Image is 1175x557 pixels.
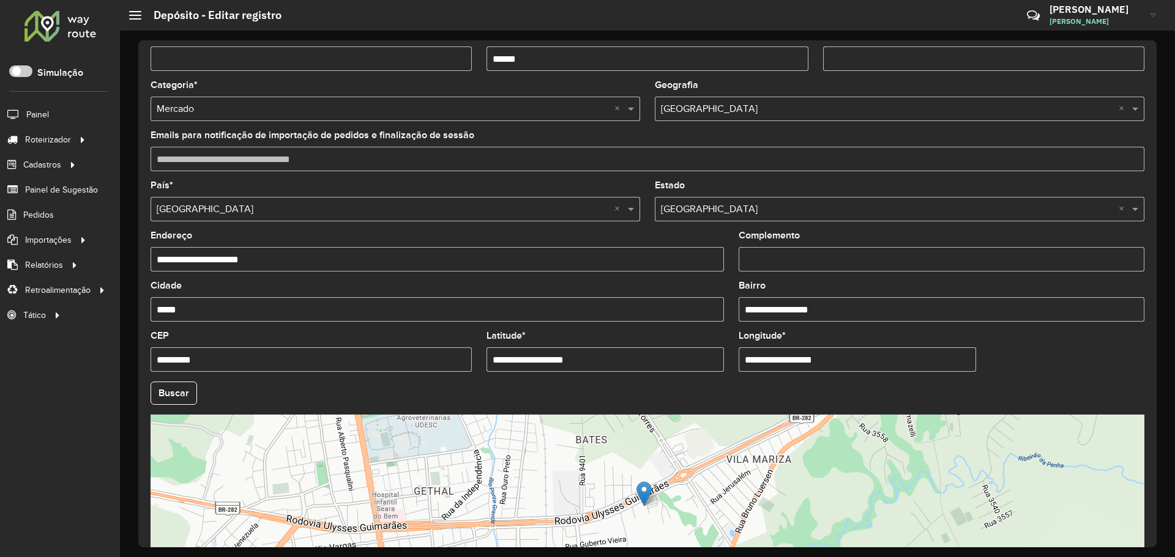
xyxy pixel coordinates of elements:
label: CEP [151,328,169,343]
span: Tático [23,309,46,322]
span: Painel de Sugestão [25,183,98,196]
label: Simulação [37,65,83,80]
label: Emails para notificação de importação de pedidos e finalização de sessão [151,128,474,142]
span: Relatórios [25,259,63,271]
span: Pedidos [23,208,54,221]
span: Roteirizador [25,133,71,146]
span: [PERSON_NAME] [1050,16,1141,27]
span: Clear all [1119,101,1129,116]
span: Clear all [1119,202,1129,216]
h2: Depósito - Editar registro [141,9,282,22]
h3: [PERSON_NAME] [1050,4,1141,15]
img: Marker [636,481,652,506]
span: Clear all [614,202,625,216]
span: Painel [26,108,49,121]
label: Bairro [739,278,766,293]
label: Endereço [151,228,192,243]
span: Cadastros [23,158,61,171]
label: Geografia [655,78,698,92]
label: Longitude [739,328,786,343]
span: Retroalimentação [25,284,91,297]
label: Latitude [487,328,526,343]
label: Estado [655,178,685,193]
span: Clear all [614,101,625,116]
label: Complemento [739,228,800,243]
label: Categoria [151,78,198,92]
label: Cidade [151,278,182,293]
span: Importações [25,234,72,246]
label: País [151,178,173,193]
a: Contato Rápido [1020,2,1046,29]
button: Buscar [151,382,197,405]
